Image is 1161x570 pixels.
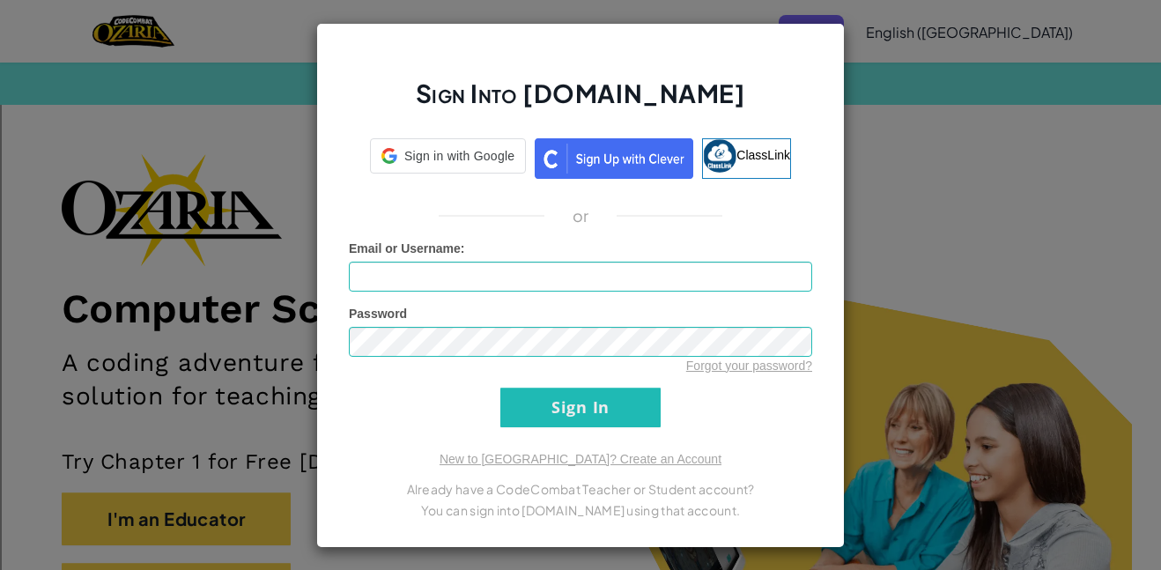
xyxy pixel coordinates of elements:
a: New to [GEOGRAPHIC_DATA]? Create an Account [440,452,721,466]
a: Sign in with Google [370,138,526,179]
p: You can sign into [DOMAIN_NAME] using that account. [349,500,812,521]
div: Delete [7,55,1154,70]
span: Email or Username [349,241,461,255]
div: Sign in with Google [370,138,526,174]
div: Rename [7,102,1154,118]
label: : [349,240,465,257]
h2: Sign Into [DOMAIN_NAME] [349,77,812,128]
img: clever_sso_button@2x.png [535,138,693,179]
img: classlink-logo-small.png [703,139,736,173]
p: Already have a CodeCombat Teacher or Student account? [349,478,812,500]
div: Sign out [7,86,1154,102]
div: Sort A > Z [7,7,1154,23]
a: Forgot your password? [686,359,812,373]
input: Sign In [500,388,661,427]
p: or [573,205,589,226]
div: Sort New > Old [7,23,1154,39]
span: ClassLink [736,147,790,161]
div: Move To ... [7,118,1154,134]
span: Password [349,307,407,321]
div: Move To ... [7,39,1154,55]
span: Sign in with Google [404,147,514,165]
div: Options [7,70,1154,86]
